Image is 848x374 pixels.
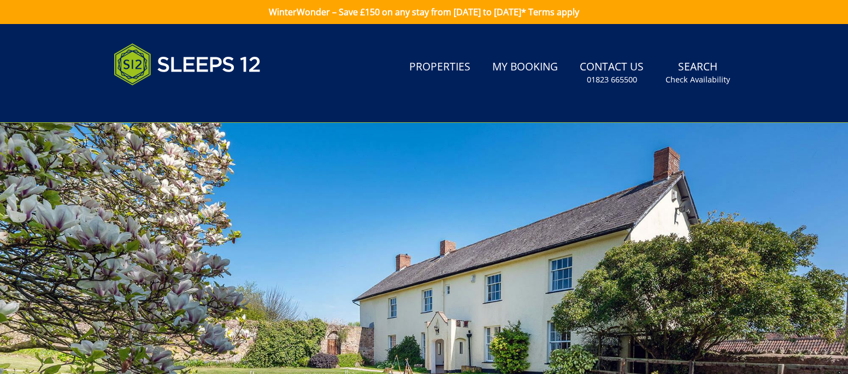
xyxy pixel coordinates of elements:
[575,55,648,91] a: Contact Us01823 665500
[587,74,637,85] small: 01823 665500
[405,55,475,80] a: Properties
[661,55,734,91] a: SearchCheck Availability
[108,98,223,108] iframe: Customer reviews powered by Trustpilot
[114,37,261,92] img: Sleeps 12
[488,55,562,80] a: My Booking
[666,74,730,85] small: Check Availability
